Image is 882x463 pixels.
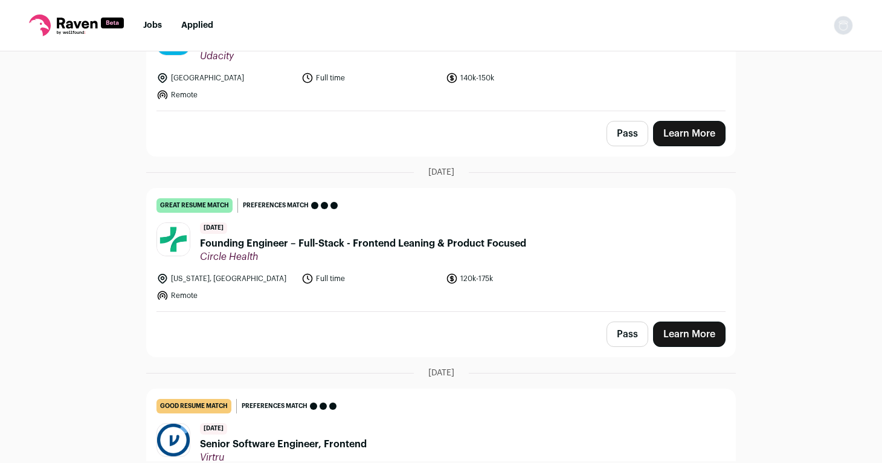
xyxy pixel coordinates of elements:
li: Remote [156,290,294,302]
button: Pass [607,322,648,347]
span: [DATE] [428,367,454,379]
span: Udacity [200,50,338,62]
span: [DATE] [200,423,227,435]
li: Full time [301,273,439,285]
li: 140k-150k [446,72,584,84]
a: Learn More [653,322,726,347]
li: 120k-175k [446,273,584,285]
a: great resume match Preferences match [DATE] Founding Engineer – Full-Stack - Frontend Leaning & P... [147,189,735,311]
img: 10603784-40efcf07ee7293fd4c48508727e15336-medium_jpg.jpg [157,223,190,256]
li: [GEOGRAPHIC_DATA] [156,72,294,84]
div: great resume match [156,198,233,213]
button: Open dropdown [834,16,853,35]
span: Circle Health [200,251,526,263]
span: Preferences match [242,400,307,412]
a: Jobs [143,21,162,30]
span: Founding Engineer – Full-Stack - Frontend Leaning & Product Focused [200,236,526,251]
a: Learn More [653,121,726,146]
span: [DATE] [428,166,454,178]
a: Applied [181,21,213,30]
li: Full time [301,72,439,84]
img: nopic.png [834,16,853,35]
img: 913b86cd6f895b06c3c54479cc6935d165c54bbffc9f4a50be0f668728d93139.png [157,424,190,456]
span: Preferences match [243,199,309,212]
div: good resume match [156,399,231,413]
button: Pass [607,121,648,146]
li: Remote [156,89,294,101]
li: [US_STATE], [GEOGRAPHIC_DATA] [156,273,294,285]
span: Senior Software Engineer, Frontend [200,437,367,452]
span: [DATE] [200,222,227,234]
